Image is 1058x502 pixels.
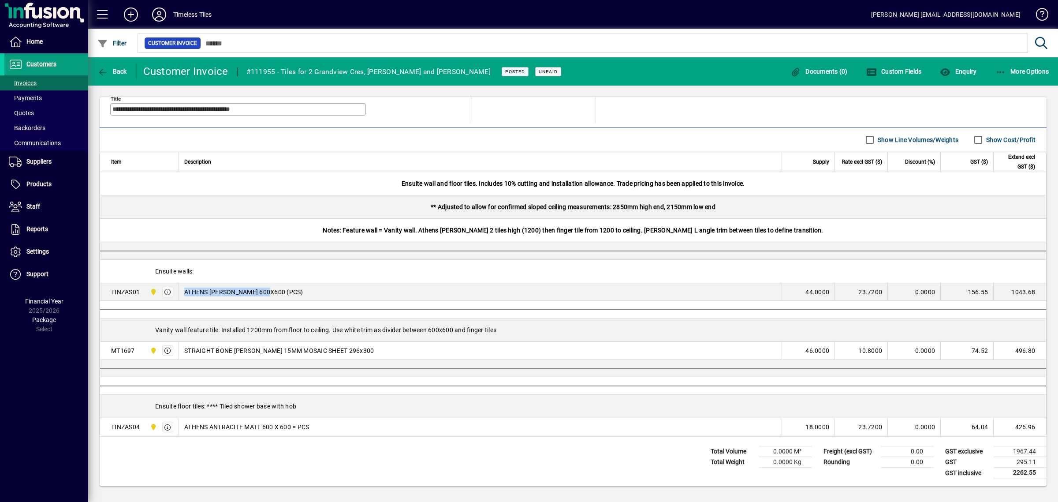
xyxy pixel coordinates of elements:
div: Ensuite walls: [100,260,1046,283]
div: [PERSON_NAME] [EMAIL_ADDRESS][DOMAIN_NAME] [871,7,1021,22]
span: Settings [26,248,49,255]
td: 64.04 [940,418,993,436]
td: 0.00 [881,457,934,468]
span: Discount (%) [905,157,935,167]
span: Enquiry [940,68,976,75]
td: 0.0000 M³ [759,446,812,457]
span: Unpaid [539,69,558,75]
div: Ensuite wall and floor tiles. Includes 10% cutting and installation allowance. Trade pricing has ... [100,172,1046,195]
mat-label: Title [111,96,121,102]
a: Settings [4,241,88,263]
span: Invoices [9,79,37,86]
td: 0.0000 [887,418,940,436]
button: Profile [145,7,173,22]
td: 426.96 [993,418,1046,436]
span: Reports [26,225,48,232]
div: #111955 - Tiles for 2 Grandview Cres, [PERSON_NAME] and [PERSON_NAME] [246,65,491,79]
button: Filter [95,35,129,51]
td: 0.0000 Kg [759,457,812,468]
span: 44.0000 [805,288,829,296]
span: Support [26,270,48,277]
div: MT1697 [111,346,135,355]
td: 1043.68 [993,283,1046,301]
app-page-header-button: Back [88,64,137,79]
div: Vanity wall feature tile: Installed 1200mm from floor to ceiling. Use white trim as divider betwe... [100,318,1046,341]
td: 74.52 [940,342,993,360]
span: Backorders [9,124,45,131]
span: Posted [505,69,525,75]
span: Quotes [9,109,34,116]
span: Financial Year [25,298,63,305]
span: Filter [97,40,127,47]
a: Invoices [4,75,88,90]
a: Knowledge Base [1029,2,1047,30]
a: Home [4,31,88,53]
span: STRAIGHT BONE [PERSON_NAME] 15MM MOSAIC SHEET 296x300 [184,346,374,355]
div: Ensuite floor tiles: **** Tiled shower base with hob [100,395,1046,418]
td: Total Volume [706,446,759,457]
td: GST exclusive [941,446,994,457]
div: TINZAS04 [111,423,140,431]
td: 496.80 [993,342,1046,360]
div: Notes: Feature wall = Vanity wall. Athens [PERSON_NAME] 2 tiles high (1200) then finger tile from... [100,219,1046,242]
div: ** Adjusted to allow for confirmed sloped ceiling measurements: 2850mm high end, 2150mm low end [100,195,1046,218]
label: Show Cost/Profit [984,135,1036,144]
span: 18.0000 [805,423,829,431]
button: Enquiry [938,64,979,79]
td: Total Weight [706,457,759,468]
td: GST [941,457,994,468]
div: Customer Invoice [143,64,228,79]
span: More Options [995,68,1049,75]
a: Staff [4,196,88,218]
div: Timeless Tiles [173,7,212,22]
span: GST ($) [970,157,988,167]
a: Quotes [4,105,88,120]
span: Package [32,316,56,323]
span: Dunedin [148,287,158,297]
a: Backorders [4,120,88,135]
td: 2262.55 [994,468,1047,479]
a: Support [4,263,88,285]
div: 23.7200 [840,288,882,296]
td: 0.0000 [887,283,940,301]
button: Add [117,7,145,22]
span: ATHENS [PERSON_NAME] 600X600 (PCS) [184,288,303,296]
span: Customers [26,60,56,67]
span: Customer Invoice [148,39,197,48]
span: Extend excl GST ($) [999,152,1035,172]
span: Description [184,157,211,167]
a: Products [4,173,88,195]
button: More Options [993,64,1051,79]
span: Staff [26,203,40,210]
td: 156.55 [940,283,993,301]
span: Communications [9,139,61,146]
span: Back [97,68,127,75]
td: Rounding [819,457,881,468]
a: Communications [4,135,88,150]
span: Item [111,157,122,167]
td: 295.11 [994,457,1047,468]
span: 46.0000 [805,346,829,355]
a: Reports [4,218,88,240]
span: Dunedin [148,346,158,356]
td: 1967.44 [994,446,1047,457]
span: Custom Fields [866,68,922,75]
span: Products [26,180,52,187]
td: Freight (excl GST) [819,446,881,457]
a: Payments [4,90,88,105]
div: 23.7200 [840,423,882,431]
td: GST inclusive [941,468,994,479]
td: 0.00 [881,446,934,457]
button: Documents (0) [788,64,850,79]
span: ATHENS ANTRACITE MATT 600 X 600 = PCS [184,423,309,431]
div: 10.8000 [840,346,882,355]
button: Custom Fields [864,64,924,79]
span: Home [26,38,43,45]
a: Suppliers [4,151,88,173]
span: Dunedin [148,422,158,432]
td: 0.0000 [887,342,940,360]
div: TINZAS01 [111,288,140,296]
span: Supply [813,157,829,167]
span: Documents (0) [790,68,848,75]
button: Back [95,64,129,79]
